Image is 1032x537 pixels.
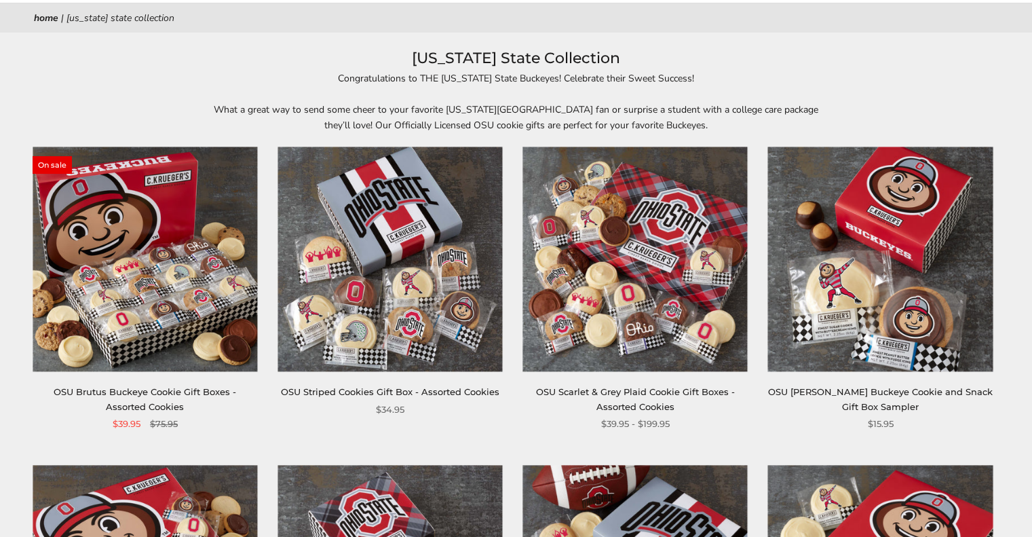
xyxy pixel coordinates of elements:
a: OSU Scarlet & Grey Plaid Cookie Gift Boxes - Assorted Cookies [523,147,748,371]
a: OSU Striped Cookies Gift Box - Assorted Cookies [281,386,499,397]
a: Home [34,12,58,24]
span: | [61,12,64,24]
a: OSU [PERSON_NAME] Buckeye Cookie and Snack Gift Box Sampler [768,386,993,411]
span: On sale [33,156,72,174]
iframe: Sign Up via Text for Offers [11,485,140,526]
img: OSU Scarlet & Grey Plaid Cookie Gift Boxes - Assorted Cookies [522,147,747,371]
a: OSU Brutus Buckeye Cookie Gift Boxes - Assorted Cookies [54,386,236,411]
p: Congratulations to THE [US_STATE] State Buckeyes! Celebrate their Sweet Success! [204,71,828,86]
a: OSU Scarlet & Grey Plaid Cookie Gift Boxes - Assorted Cookies [536,386,735,411]
p: What a great way to send some cheer to your favorite [US_STATE][GEOGRAPHIC_DATA] fan or surprise ... [204,102,828,133]
span: $39.95 [113,417,140,431]
span: $75.95 [150,417,178,431]
img: OSU Striped Cookies Gift Box - Assorted Cookies [278,147,502,371]
img: OSU Brutus Buckeye Cookie Gift Boxes - Assorted Cookies [33,147,257,371]
span: $15.95 [867,417,893,431]
span: [US_STATE] State Collection [66,12,174,24]
nav: breadcrumbs [34,10,998,26]
img: OSU Brutus Buckeye Cookie and Snack Gift Box Sampler [768,147,993,371]
span: $39.95 - $199.95 [601,417,670,431]
h1: [US_STATE] State Collection [54,46,978,71]
span: $34.95 [376,403,404,417]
